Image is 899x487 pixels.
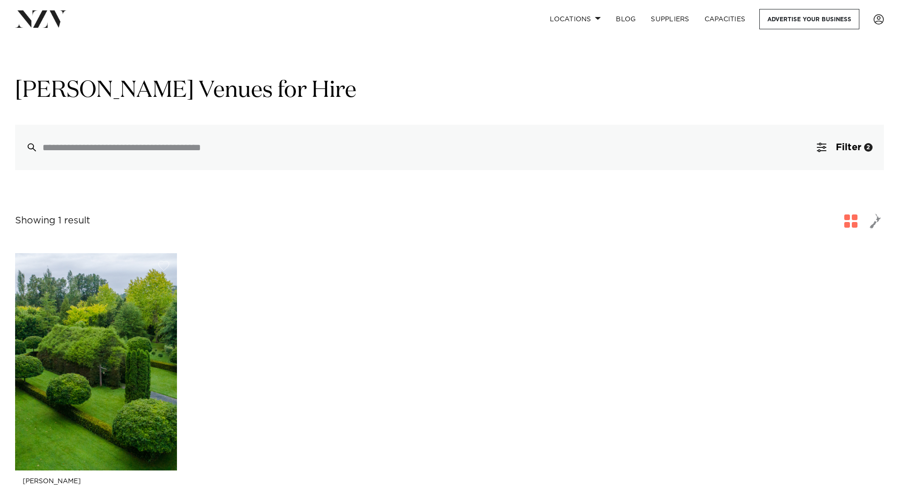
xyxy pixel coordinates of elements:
button: Filter2 [806,125,884,170]
h1: [PERSON_NAME] Venues for Hire [15,76,884,106]
small: [PERSON_NAME] [23,478,169,485]
div: Showing 1 result [15,214,90,228]
span: Filter [836,143,861,152]
a: BLOG [608,9,643,29]
a: Advertise your business [759,9,859,29]
a: SUPPLIERS [643,9,697,29]
a: Locations [542,9,608,29]
div: 2 [864,143,873,152]
img: nzv-logo.png [15,10,67,27]
a: Capacities [697,9,753,29]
